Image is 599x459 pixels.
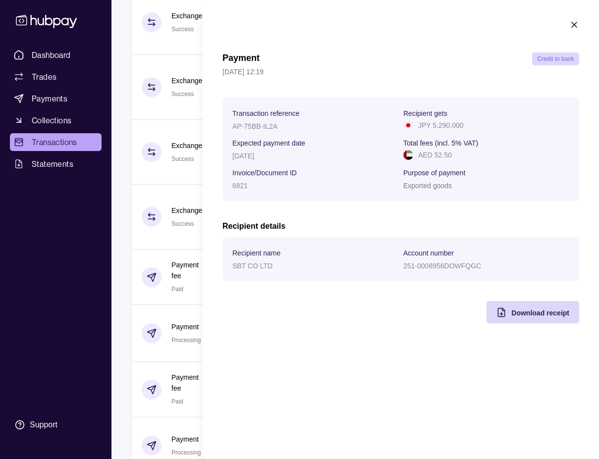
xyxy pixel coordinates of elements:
[403,249,454,257] p: Account number
[403,109,447,117] p: Recipient gets
[403,182,452,190] p: Exported goods
[232,139,305,147] p: Expected payment date
[418,120,464,131] p: JPY 5,290,000
[403,262,481,270] p: 251-0008956DOWFQGC
[222,52,260,65] h1: Payment
[222,66,579,77] p: [DATE] 12:19
[403,120,413,130] img: jp
[232,152,254,160] p: [DATE]
[232,249,280,257] p: Recipient name
[232,109,300,117] p: Transaction reference
[487,301,579,323] button: Download receipt
[232,169,297,177] p: Invoice/Document ID
[403,150,413,160] img: ae
[232,182,248,190] p: 6821
[418,150,452,160] p: AED 52.50
[537,55,574,62] span: Credit to bank
[222,221,579,232] h2: Recipient details
[403,139,478,147] p: Total fees (incl. 5% VAT)
[511,309,569,317] span: Download receipt
[232,122,277,130] p: AP-75BB-IL2A
[232,262,272,270] p: SBT CO LTD
[403,169,465,177] p: Purpose of payment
